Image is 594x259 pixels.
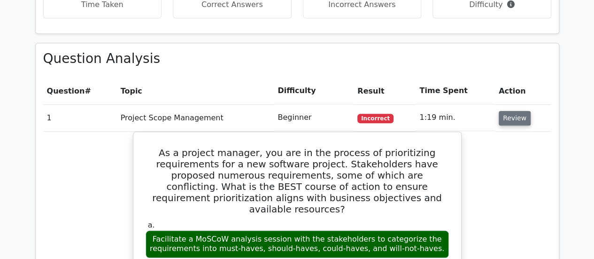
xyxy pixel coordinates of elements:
[117,104,274,131] td: Project Scope Management
[43,51,551,67] h3: Question Analysis
[145,147,450,215] h5: As a project manager, you are in the process of prioritizing requirements for a new software proj...
[274,104,354,131] td: Beginner
[354,78,416,104] th: Result
[416,104,495,131] td: 1:19 min.
[117,78,274,104] th: Topic
[148,220,155,229] span: a.
[499,111,531,126] button: Review
[43,78,117,104] th: #
[274,78,354,104] th: Difficulty
[47,86,85,95] span: Question
[146,230,449,259] div: Facilitate a MoSCoW analysis session with the stakeholders to categorize the requirements into mu...
[416,78,495,104] th: Time Spent
[357,114,393,123] span: Incorrect
[495,78,551,104] th: Action
[43,104,117,131] td: 1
